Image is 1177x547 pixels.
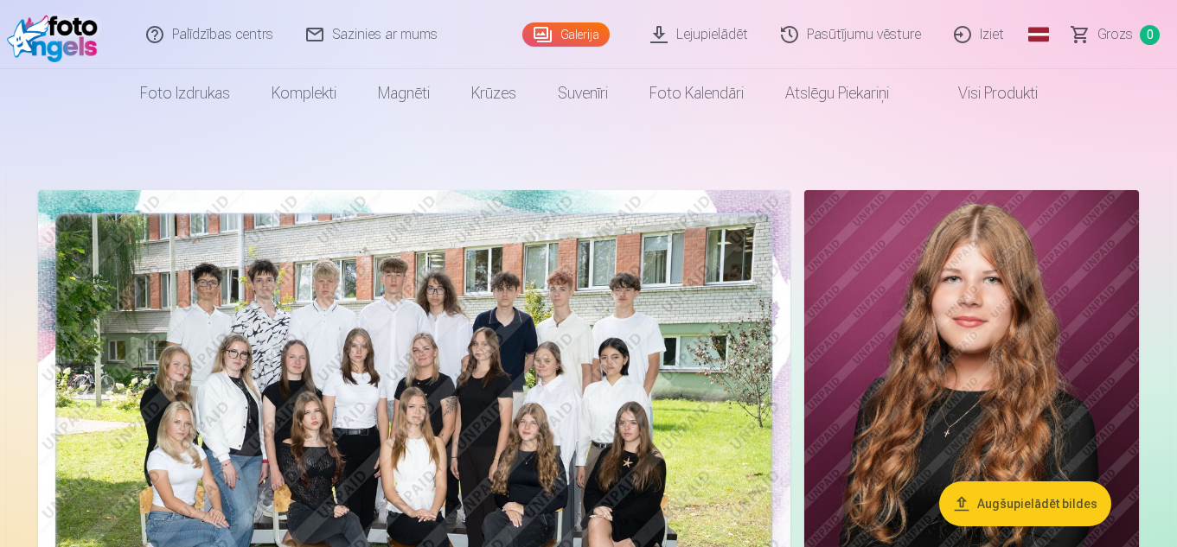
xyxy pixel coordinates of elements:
[537,69,629,118] a: Suvenīri
[7,7,106,62] img: /fa1
[251,69,357,118] a: Komplekti
[451,69,537,118] a: Krūzes
[522,22,610,47] a: Galerija
[357,69,451,118] a: Magnēti
[910,69,1059,118] a: Visi produkti
[1140,25,1160,45] span: 0
[629,69,764,118] a: Foto kalendāri
[1097,24,1133,45] span: Grozs
[764,69,910,118] a: Atslēgu piekariņi
[939,481,1111,526] button: Augšupielādēt bildes
[119,69,251,118] a: Foto izdrukas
